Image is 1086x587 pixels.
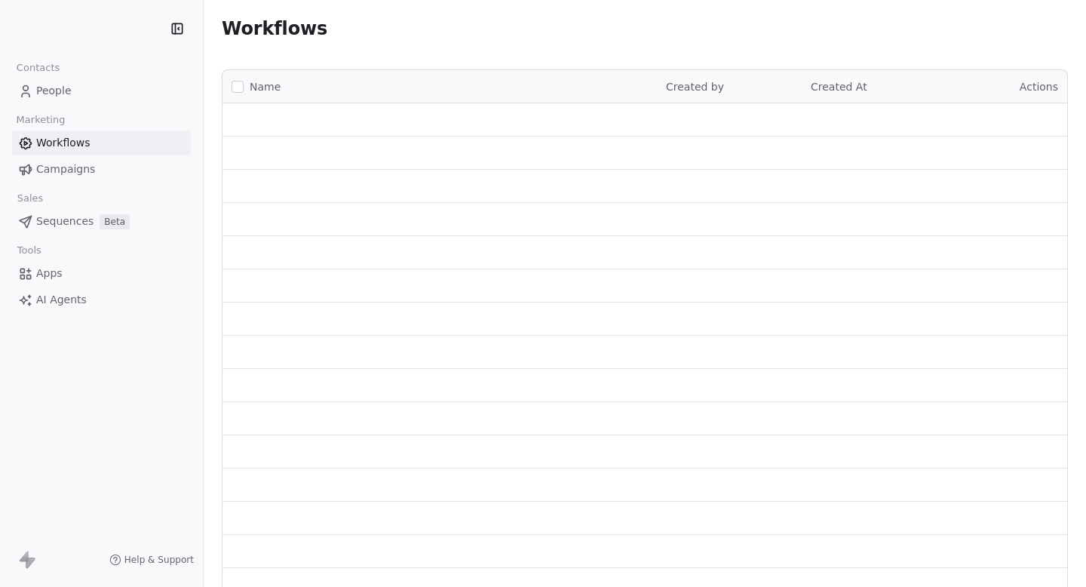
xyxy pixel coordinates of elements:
[12,131,191,155] a: Workflows
[1020,81,1058,93] span: Actions
[36,83,72,99] span: People
[36,161,95,177] span: Campaigns
[222,18,327,39] span: Workflows
[11,187,50,210] span: Sales
[12,261,191,286] a: Apps
[10,109,72,131] span: Marketing
[36,266,63,281] span: Apps
[12,287,191,312] a: AI Agents
[11,239,48,262] span: Tools
[811,81,867,93] span: Created At
[100,214,130,229] span: Beta
[124,554,194,566] span: Help & Support
[250,79,281,95] span: Name
[36,292,87,308] span: AI Agents
[10,57,66,79] span: Contacts
[109,554,194,566] a: Help & Support
[12,209,191,234] a: SequencesBeta
[666,81,724,93] span: Created by
[12,157,191,182] a: Campaigns
[36,214,94,229] span: Sequences
[36,135,90,151] span: Workflows
[12,78,191,103] a: People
